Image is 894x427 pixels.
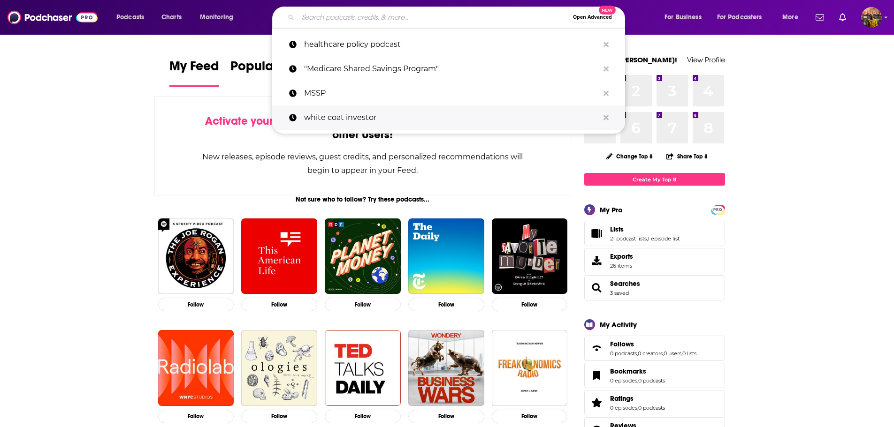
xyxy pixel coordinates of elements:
[193,10,245,25] button: open menu
[492,410,568,423] button: Follow
[610,340,634,348] span: Follows
[116,11,144,24] span: Podcasts
[599,6,616,15] span: New
[325,410,401,423] button: Follow
[281,7,634,28] div: Search podcasts, credits, & more...
[638,405,665,411] a: 0 podcasts
[601,150,659,162] button: Change Top 8
[155,10,187,25] a: Charts
[169,58,219,87] a: My Feed
[812,9,828,25] a: Show notifications dropdown
[325,218,401,294] a: Planet Money
[202,114,524,142] div: by following Podcasts, Creators, Lists, and other Users!
[110,10,156,25] button: open menu
[664,350,681,357] a: 0 users
[408,330,484,406] img: Business Wars
[717,11,762,24] span: For Podcasters
[304,81,599,105] p: MSSP
[584,336,725,361] span: Follows
[666,147,708,165] button: Share Top 8
[304,57,599,81] p: "Medicare Shared Savings Program"
[241,218,317,294] img: This American Life
[610,377,637,384] a: 0 episodes
[637,350,638,357] span: ,
[610,394,665,403] a: Ratings
[610,225,624,233] span: Lists
[610,394,634,403] span: Ratings
[569,12,616,23] button: Open AdvancedNew
[861,7,882,28] img: User Profile
[408,410,484,423] button: Follow
[610,279,640,288] span: Searches
[8,8,98,26] img: Podchaser - Follow, Share and Rate Podcasts
[584,173,725,186] a: Create My Top 8
[325,330,401,406] a: TED Talks Daily
[584,275,725,300] span: Searches
[200,11,233,24] span: Monitoring
[600,205,623,214] div: My Pro
[241,410,317,423] button: Follow
[492,330,568,406] img: Freakonomics Radio
[687,55,725,64] a: View Profile
[584,363,725,388] span: Bookmarks
[588,254,606,267] span: Exports
[712,206,724,213] a: PRO
[600,320,637,329] div: My Activity
[298,10,569,25] input: Search podcasts, credits, & more...
[610,262,633,269] span: 26 items
[272,57,625,81] a: "Medicare Shared Savings Program"
[588,227,606,240] a: Lists
[161,11,182,24] span: Charts
[584,390,725,415] span: Ratings
[205,114,301,128] span: Activate your Feed
[610,252,633,261] span: Exports
[588,342,606,355] a: Follows
[610,367,665,375] a: Bookmarks
[658,10,713,25] button: open menu
[304,32,599,57] p: healthcare policy podcast
[711,10,776,25] button: open menu
[158,218,234,294] img: The Joe Rogan Experience
[584,221,725,246] span: Lists
[861,7,882,28] button: Show profile menu
[584,55,677,64] a: Welcome [PERSON_NAME]!
[230,58,310,80] span: Popular Feed
[637,377,638,384] span: ,
[835,9,850,25] a: Show notifications dropdown
[588,281,606,294] a: Searches
[408,218,484,294] img: The Daily
[648,235,680,242] a: 1 episode list
[158,298,234,311] button: Follow
[647,235,648,242] span: ,
[610,290,629,296] a: 3 saved
[681,350,682,357] span: ,
[169,58,219,80] span: My Feed
[610,225,680,233] a: Lists
[776,10,810,25] button: open menu
[861,7,882,28] span: Logged in as hratnayake
[665,11,702,24] span: For Business
[158,410,234,423] button: Follow
[154,195,572,203] div: Not sure who to follow? Try these podcasts...
[610,350,637,357] a: 0 podcasts
[408,298,484,311] button: Follow
[241,298,317,311] button: Follow
[230,58,310,87] a: Popular Feed
[241,330,317,406] img: Ologies with Alie Ward
[492,218,568,294] img: My Favorite Murder with Karen Kilgariff and Georgia Hardstark
[610,405,637,411] a: 0 episodes
[637,405,638,411] span: ,
[304,105,599,130] p: white coat investor
[272,32,625,57] a: healthcare policy podcast
[584,248,725,273] a: Exports
[158,330,234,406] img: Radiolab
